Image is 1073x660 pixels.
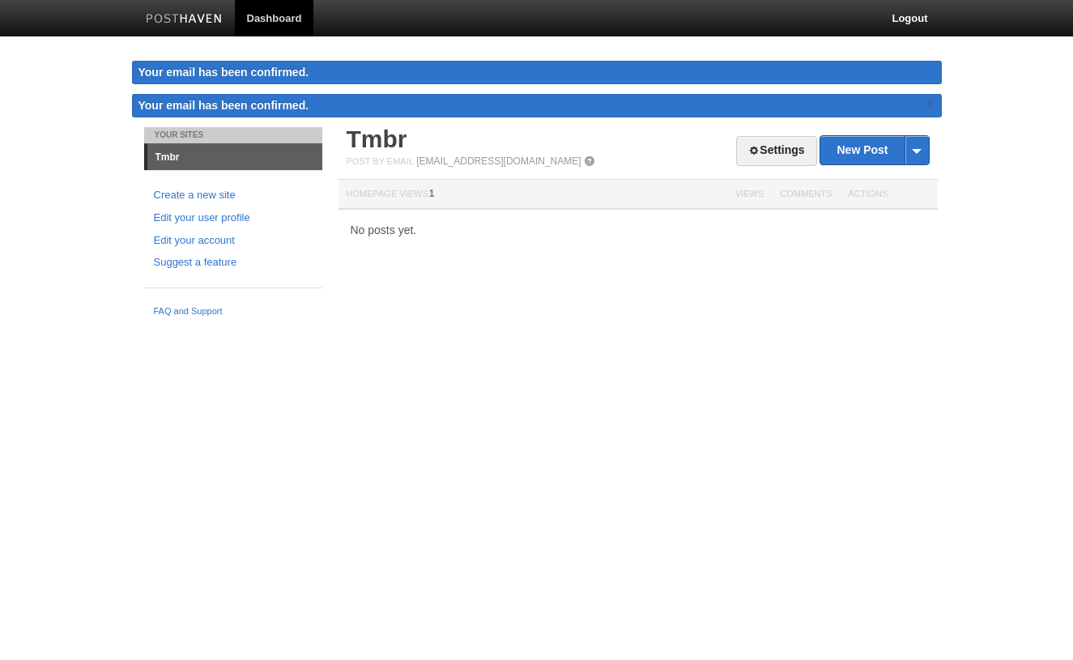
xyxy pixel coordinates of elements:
span: Post by Email [347,156,414,166]
span: 1 [429,188,435,199]
a: [EMAIL_ADDRESS][DOMAIN_NAME] [416,155,581,167]
a: Edit your account [154,232,313,249]
a: Tmbr [147,144,322,170]
th: Homepage Views [339,180,727,210]
a: Tmbr [347,126,407,152]
th: Actions [841,180,938,210]
a: Suggest a feature [154,254,313,271]
a: Create a new site [154,187,313,204]
th: Views [727,180,772,210]
a: Edit your user profile [154,210,313,227]
div: Your email has been confirmed. [132,61,942,84]
span: Your email has been confirmed. [138,99,309,112]
img: Posthaven-bar [146,14,223,26]
div: No posts yet. [339,224,938,236]
th: Comments [772,180,840,210]
a: New Post [820,136,928,164]
a: Settings [736,136,816,166]
li: Your Sites [144,127,322,143]
a: × [923,94,938,114]
a: FAQ and Support [154,304,313,319]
